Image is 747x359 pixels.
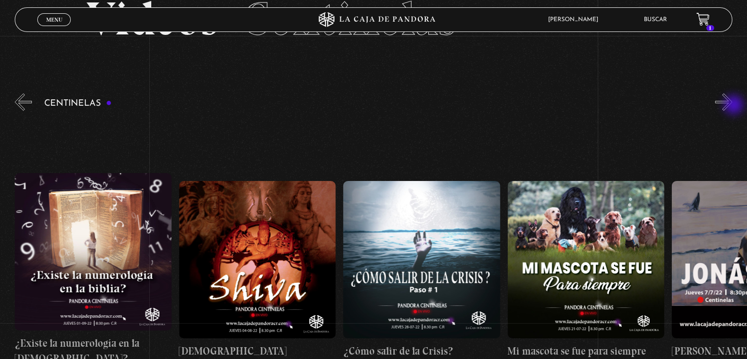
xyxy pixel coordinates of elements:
[43,25,66,31] span: Cerrar
[44,99,111,108] h3: Centinelas
[696,13,710,26] a: 1
[46,17,62,23] span: Menu
[715,93,732,111] button: Next
[179,343,336,359] h4: [DEMOGRAPHIC_DATA]
[543,17,608,23] span: [PERSON_NAME]
[706,25,714,31] span: 1
[343,343,500,359] h4: ¿Cómo salir de la Crisis?
[644,17,667,23] a: Buscar
[15,93,32,111] button: Previous
[508,343,664,359] h4: Mi mascota se fue para siempre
